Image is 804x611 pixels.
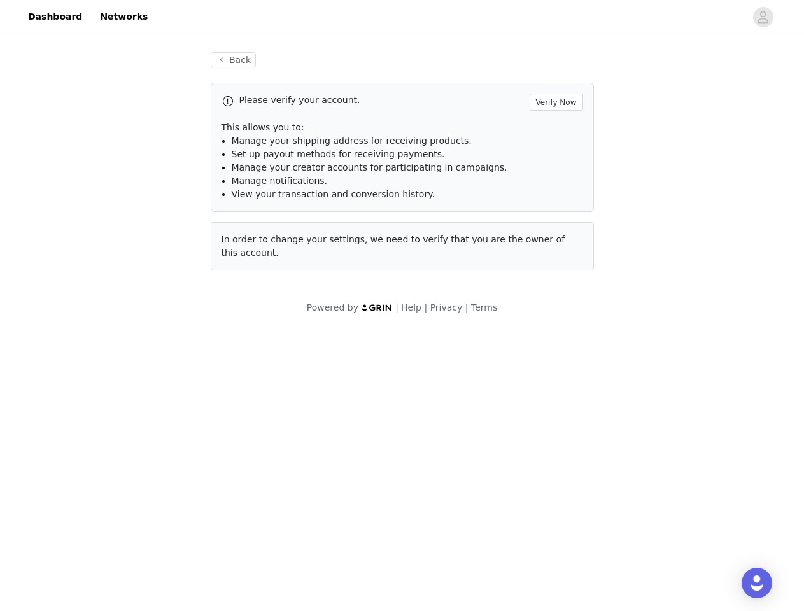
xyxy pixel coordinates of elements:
[222,121,583,134] p: This allows you to:
[307,302,358,313] span: Powered by
[742,568,772,598] div: Open Intercom Messenger
[232,136,472,146] span: Manage your shipping address for receiving products.
[232,149,445,159] span: Set up payout methods for receiving payments.
[361,304,393,312] img: logo
[232,176,328,186] span: Manage notifications.
[465,302,469,313] span: |
[424,302,427,313] span: |
[430,302,463,313] a: Privacy
[530,94,583,111] button: Verify Now
[92,3,155,31] a: Networks
[395,302,398,313] span: |
[401,302,421,313] a: Help
[20,3,90,31] a: Dashboard
[222,234,565,258] span: In order to change your settings, we need to verify that you are the owner of this account.
[239,94,525,107] p: Please verify your account.
[232,162,507,172] span: Manage your creator accounts for participating in campaigns.
[211,52,257,67] button: Back
[471,302,497,313] a: Terms
[757,7,769,27] div: avatar
[232,189,435,199] span: View your transaction and conversion history.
